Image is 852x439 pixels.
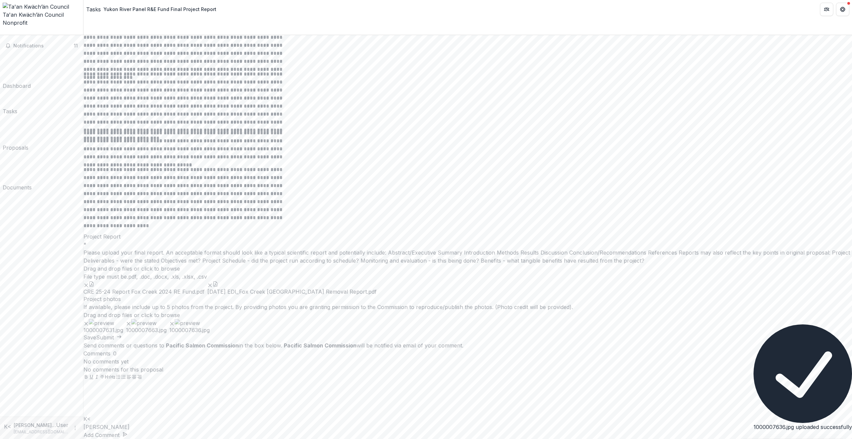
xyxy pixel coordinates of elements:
[126,319,167,333] div: Remove Filepreview1000007663.jpg
[83,233,852,241] p: Project Report
[3,93,17,115] a: Tasks
[3,82,31,90] div: Dashboard
[820,3,833,16] button: Partners
[169,319,210,333] div: Remove Filepreview1000007636.jpg
[132,374,137,380] button: Align Center
[103,6,216,13] div: Yukon River Panel R&E Fund Final Project Report
[83,341,852,349] div: Send comments or questions to in the box below. will be notified via email of your comment.
[13,43,74,49] span: Notifications
[131,319,157,327] img: preview
[3,144,28,152] div: Proposals
[110,374,116,380] button: Heading 2
[83,249,852,265] div: Please upload your final report. An acceptable format should look like a typical scientific repor...
[83,327,123,333] span: 1000007631.jpg
[83,289,205,295] span: CRE 25-24 Report Fox Creek 2024 RE Fund.pdf
[4,423,11,431] div: Kate Andre <resources@taan.ca>
[169,319,175,327] button: Remove File
[86,5,101,13] a: Tasks
[3,183,32,191] div: Documents
[56,421,68,429] p: User
[94,374,99,380] button: Italicize
[116,374,121,380] button: Bullet List
[105,374,110,380] button: Heading 1
[71,424,79,432] button: More
[207,289,377,295] span: [DATE] EDI_Fox Creek [GEOGRAPHIC_DATA] Removal Report.pdf
[83,303,852,311] div: If available, please include up to 5 photos from the project. By providing photos you are grantin...
[83,319,89,327] button: Remove File
[3,107,17,115] div: Tasks
[126,374,132,380] button: Align Left
[175,319,200,327] img: preview
[113,350,117,357] span: 0
[3,154,32,191] a: Documents
[86,4,219,14] nav: breadcrumb
[3,11,80,19] div: Ta'an Kwäch’än Council
[3,3,80,11] img: Ta'an Kwäch’än Council
[83,423,852,431] p: [PERSON_NAME]
[83,333,96,341] button: Save
[3,40,80,51] button: Notifications11
[83,281,89,289] button: Remove File
[126,327,167,333] span: 1000007663.jpg
[121,374,126,380] button: Ordered List
[3,54,31,90] a: Dashboard
[83,374,89,380] button: Bold
[141,312,180,318] span: click to browse
[207,281,377,295] div: Remove File[DATE] EDI_Fox Creek [GEOGRAPHIC_DATA] Removal Report.pdf
[83,431,128,439] button: Add Comment
[83,295,852,303] p: Project photos
[83,273,852,281] p: File type must be .pdf, .doc, .docx, .xls, .xlsx, .csv
[284,342,357,349] strong: Pacific Salmon Commission
[83,415,852,423] div: Kate Andre <resources@taan.ca>
[836,3,849,16] button: Get Help
[99,374,105,380] button: Strike
[141,265,180,272] span: click to browse
[14,429,68,435] p: [EMAIL_ADDRESS][DOMAIN_NAME]
[3,118,28,152] a: Proposals
[83,319,123,333] div: Remove Filepreview1000007631.jpg
[14,422,56,429] p: [PERSON_NAME] <[EMAIL_ADDRESS][DOMAIN_NAME]>
[83,311,180,319] p: Drag and drop files or
[83,349,111,357] h2: Comments
[89,319,114,327] img: preview
[3,19,27,26] span: Nonprofit
[83,365,852,374] p: No comments for this proposal
[169,327,210,333] span: 1000007636.jpg
[83,265,180,273] p: Drag and drop files or
[166,342,239,349] strong: Pacific Salmon Commission
[96,333,122,341] button: Submit
[74,43,78,48] span: 11
[137,374,142,380] button: Align Right
[89,374,94,380] button: Underline
[83,357,852,365] p: No comments yet
[126,319,131,327] button: Remove File
[207,281,213,289] button: Remove File
[83,281,205,295] div: Remove FileCRE 25-24 Report Fox Creek 2024 RE Fund.pdf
